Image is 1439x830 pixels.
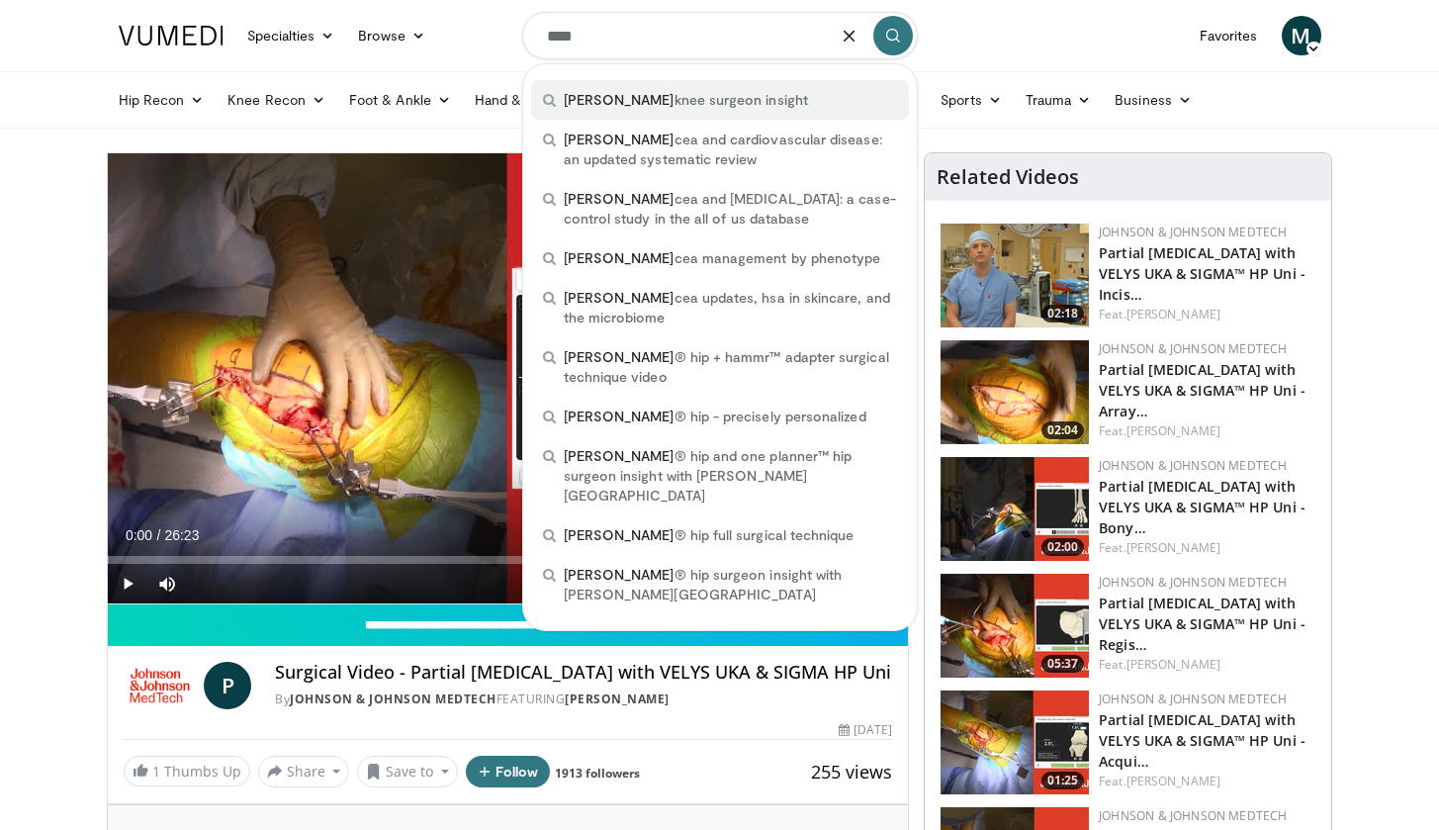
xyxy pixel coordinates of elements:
a: Partial [MEDICAL_DATA] with VELYS UKA & SIGMA™ HP Uni - Regis… [1099,594,1305,654]
a: Specialties [235,16,347,55]
span: [PERSON_NAME] [564,408,675,424]
a: 02:04 [941,340,1089,444]
a: Hip Recon [107,80,217,120]
a: [PERSON_NAME] [1126,422,1220,439]
a: 02:00 [941,457,1089,561]
a: [PERSON_NAME] [1126,656,1220,673]
span: [PERSON_NAME] [564,91,675,108]
span: cea updates, hsa in skincare, and the microbiome [564,288,897,327]
a: Browse [346,16,437,55]
span: [PERSON_NAME] [564,526,675,543]
a: 01:25 [941,691,1089,794]
span: 255 views [811,760,892,784]
img: 10880183-925c-4d1d-aa73-511a6d8478f5.png.150x105_q85_crop-smart_upscale.png [941,457,1089,561]
a: [PERSON_NAME] [1126,539,1220,556]
span: 02:00 [1041,538,1084,556]
a: Sports [929,80,1014,120]
div: Feat. [1099,539,1315,557]
span: / [157,527,161,543]
span: 02:18 [1041,305,1084,323]
div: [DATE] [839,721,892,739]
a: 1913 followers [555,765,640,782]
img: a774e0b8-2510-427c-a800-81b67bfb6776.png.150x105_q85_crop-smart_upscale.png [941,574,1089,678]
span: [PERSON_NAME] [564,348,675,365]
a: [PERSON_NAME] [565,691,670,707]
span: 05:37 [1041,655,1084,673]
img: VuMedi Logo [119,26,224,46]
span: 01:25 [1041,772,1084,789]
a: M [1282,16,1321,55]
a: Johnson & Johnson MedTech [1099,457,1287,474]
a: Partial [MEDICAL_DATA] with VELYS UKA & SIGMA™ HP Uni - Array… [1099,360,1305,420]
button: Follow [466,756,551,787]
span: cea and cardiovascular disease: an updated systematic review [564,130,897,169]
a: 02:18 [941,224,1089,327]
a: Partial [MEDICAL_DATA] with VELYS UKA & SIGMA™ HP Uni - Incis… [1099,243,1305,304]
a: Johnson & Johnson MedTech [290,691,496,707]
span: [PERSON_NAME] [564,289,675,306]
div: Feat. [1099,306,1315,323]
span: ® hip - precisely personalized [564,407,866,426]
span: 1 [152,762,160,781]
span: ® hip surgeon insight with [PERSON_NAME][GEOGRAPHIC_DATA] [564,565,897,604]
span: ® hip and one planner™ hip surgeon insight with [PERSON_NAME][GEOGRAPHIC_DATA] [564,446,897,506]
a: Business [1103,80,1204,120]
span: cea and [MEDICAL_DATA]: a case-control study in the all of us database [564,189,897,229]
div: Feat. [1099,656,1315,674]
a: Johnson & Johnson MedTech [1099,574,1287,591]
a: Foot & Ankle [337,80,463,120]
a: [PERSON_NAME] [1126,306,1220,323]
span: 26:23 [164,527,199,543]
span: ® hip + hammr™ adapter surgical technique video [564,347,897,387]
h4: Related Videos [937,165,1079,189]
button: Play [108,564,147,603]
span: [PERSON_NAME] [564,249,675,266]
a: [PERSON_NAME] [1126,773,1220,789]
a: 05:37 [941,574,1089,678]
a: Johnson & Johnson MedTech [1099,340,1287,357]
div: Feat. [1099,773,1315,790]
div: Progress Bar [108,556,909,564]
img: e08a7d39-3b34-4ac3-abe8-53cc16b57bb7.png.150x105_q85_crop-smart_upscale.png [941,691,1089,794]
span: knee surgeon insight [564,90,808,110]
img: de91269e-dc9f-44d3-9315-4c54a60fc0f6.png.150x105_q85_crop-smart_upscale.png [941,340,1089,444]
h4: Surgical Video - Partial [MEDICAL_DATA] with VELYS UKA & SIGMA HP Uni [275,662,892,684]
a: Johnson & Johnson MedTech [1099,691,1287,707]
a: P [204,662,251,709]
span: ® hip full surgical technique [564,525,854,545]
span: [PERSON_NAME] [564,190,675,207]
a: Trauma [1014,80,1104,120]
a: Johnson & Johnson MedTech [1099,224,1287,240]
a: Partial [MEDICAL_DATA] with VELYS UKA & SIGMA™ HP Uni - Acqui… [1099,710,1305,771]
a: 1 Thumbs Up [124,756,250,786]
span: [PERSON_NAME] [564,447,675,464]
a: Hand & Wrist [463,80,590,120]
img: Johnson & Johnson MedTech [124,662,197,709]
input: Search topics, interventions [522,12,918,59]
button: Mute [147,564,187,603]
div: Feat. [1099,422,1315,440]
video-js: Video Player [108,153,909,604]
a: Partial [MEDICAL_DATA] with VELYS UKA & SIGMA™ HP Uni - Bony… [1099,477,1305,537]
img: 54cbb26e-ac4b-4a39-a481-95817778ae11.png.150x105_q85_crop-smart_upscale.png [941,224,1089,327]
button: Share [258,756,350,787]
button: Save to [357,756,458,787]
span: cea management by phenotype [564,248,881,268]
span: [PERSON_NAME] [564,131,675,147]
a: Knee Recon [216,80,337,120]
div: By FEATURING [275,691,892,708]
a: Favorites [1188,16,1270,55]
span: [PERSON_NAME] [564,566,675,583]
a: Johnson & Johnson MedTech [1099,807,1287,824]
span: 0:00 [126,527,152,543]
span: 02:04 [1041,421,1084,439]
